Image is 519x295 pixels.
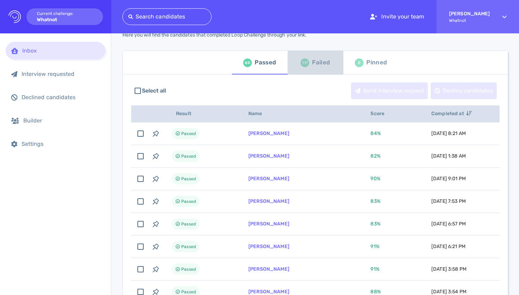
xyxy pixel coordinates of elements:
[248,198,289,204] a: [PERSON_NAME]
[248,244,289,249] a: [PERSON_NAME]
[181,242,196,251] span: Passed
[431,244,465,249] span: [DATE] 6:21 PM
[431,130,466,136] span: [DATE] 8:21 AM
[370,176,380,182] span: 90 %
[22,141,100,147] div: Settings
[248,221,289,227] a: [PERSON_NAME]
[243,58,252,67] div: 60
[370,153,380,159] span: 82 %
[22,71,100,77] div: Interview requested
[449,11,490,17] strong: [PERSON_NAME]
[431,176,466,182] span: [DATE] 9:01 PM
[431,83,496,99] div: Decline candidates
[181,175,196,183] span: Passed
[181,265,196,273] span: Passed
[22,94,100,101] div: Declined candidates
[370,221,380,227] span: 83 %
[163,105,240,122] th: Result
[181,197,196,206] span: Passed
[449,18,490,23] span: Whatnot
[248,111,270,117] span: Name
[370,111,392,117] span: Score
[248,266,289,272] a: [PERSON_NAME]
[370,266,379,272] span: 91 %
[431,153,466,159] span: [DATE] 1:38 AM
[181,129,196,138] span: Passed
[351,82,428,99] button: Send interview request
[301,58,309,67] div: 117
[312,57,330,68] div: Failed
[431,266,466,272] span: [DATE] 3:58 PM
[181,152,196,160] span: Passed
[248,153,289,159] a: [PERSON_NAME]
[370,130,381,136] span: 84 %
[248,289,289,295] a: [PERSON_NAME]
[23,117,100,124] div: Builder
[431,289,466,295] span: [DATE] 3:54 PM
[255,57,276,68] div: Passed
[370,244,379,249] span: 91 %
[431,198,466,204] span: [DATE] 7:53 PM
[355,58,364,67] div: 0
[122,32,306,38] div: Here you will find the candidates that completed Loop Challenge through your link.
[181,220,196,228] span: Passed
[142,87,166,95] span: Select all
[351,83,428,99] div: Send interview request
[366,57,387,68] div: Pinned
[248,130,289,136] a: [PERSON_NAME]
[370,198,380,204] span: 83 %
[431,221,466,227] span: [DATE] 6:57 PM
[22,47,100,54] div: Inbox
[431,82,497,99] button: Decline candidates
[370,289,381,295] span: 88 %
[248,176,289,182] a: [PERSON_NAME]
[431,111,472,117] span: Completed at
